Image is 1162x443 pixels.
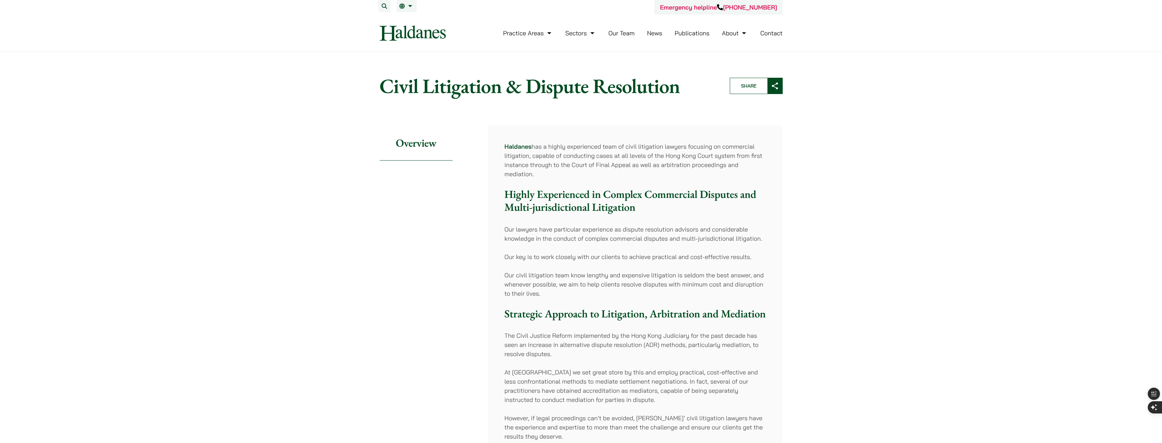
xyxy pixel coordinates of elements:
[675,29,710,37] a: Publications
[504,331,766,358] p: The Civil Justice Reform implemented by the Hong Kong Judiciary for the past decade has seen an i...
[504,188,766,214] h3: Highly Experienced in Complex Commercial Disputes and Multi-jurisdictional Litigation
[380,126,453,161] h2: Overview
[608,29,634,37] a: Our Team
[504,143,532,150] a: Haldanes
[760,29,783,37] a: Contact
[503,29,553,37] a: Practice Areas
[504,307,766,320] h3: Strategic Approach to Litigation, Arbitration and Mediation
[504,368,766,404] p: At [GEOGRAPHIC_DATA] we set great store by this and employ practical, cost-effective and less con...
[399,3,414,9] a: EN
[722,29,748,37] a: About
[504,271,766,298] p: Our civil litigation team know lengthy and expensive litigation is seldom the best answer, and wh...
[504,225,766,243] p: Our lawyers have particular experience as dispute resolution advisors and considerable knowledge ...
[380,74,718,98] h1: Civil Litigation & Dispute Resolution
[504,252,766,261] p: Our key is to work closely with our clients to achieve practical and cost-effective results.
[730,78,783,94] button: Share
[730,78,767,94] span: Share
[660,3,777,11] a: Emergency helpline[PHONE_NUMBER]
[504,142,766,179] p: has a highly experienced team of civil litigation lawyers focusing on commercial litigation, capa...
[380,25,446,41] img: Logo of Haldanes
[504,413,766,441] p: However, if legal proceedings can’t be avoided, [PERSON_NAME]’ civil litigation lawyers have the ...
[565,29,596,37] a: Sectors
[647,29,662,37] a: News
